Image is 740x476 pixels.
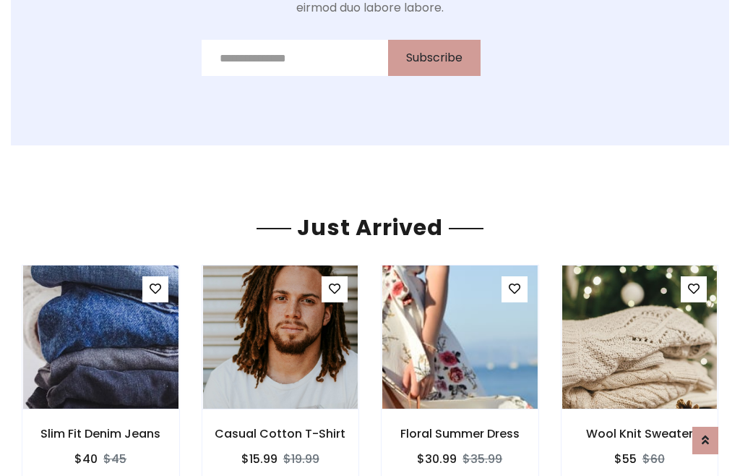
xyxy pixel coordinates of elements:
[417,452,457,466] h6: $30.99
[462,451,502,467] del: $35.99
[382,427,538,441] h6: Floral Summer Dress
[388,40,481,76] button: Subscribe
[562,427,718,441] h6: Wool Knit Sweater
[642,451,665,467] del: $60
[283,451,319,467] del: $19.99
[202,427,359,441] h6: Casual Cotton T-Shirt
[74,452,98,466] h6: $40
[291,212,449,243] span: Just Arrived
[614,452,637,466] h6: $55
[22,427,179,441] h6: Slim Fit Denim Jeans
[241,452,277,466] h6: $15.99
[103,451,126,467] del: $45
